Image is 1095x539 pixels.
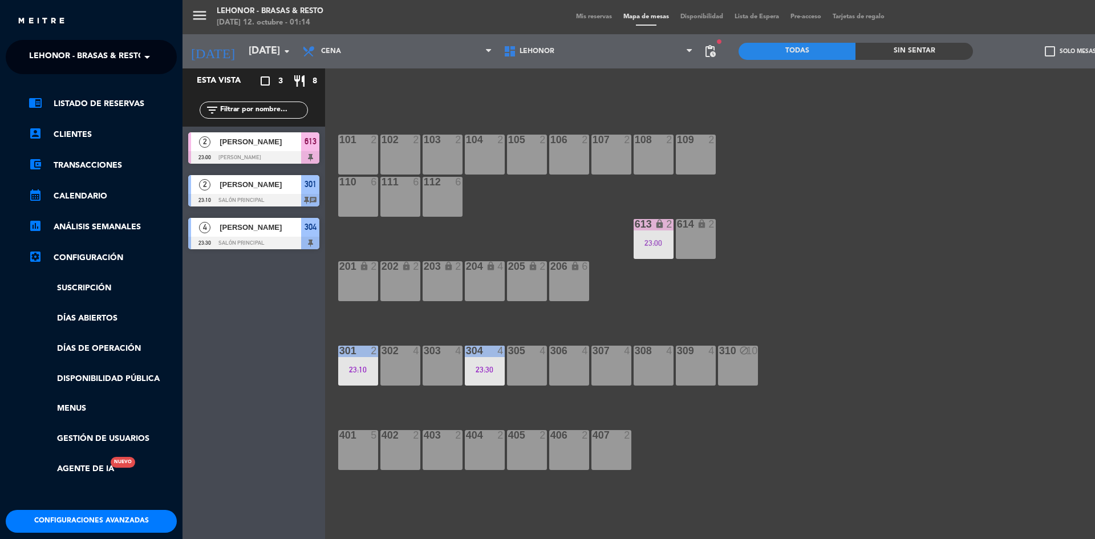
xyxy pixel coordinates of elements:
a: Agente de IANuevo [29,463,114,476]
i: crop_square [258,74,272,88]
a: assessmentANÁLISIS SEMANALES [29,220,177,234]
a: account_boxClientes [29,128,177,141]
span: 8 [313,75,317,88]
input: Filtrar por nombre... [219,104,307,116]
i: filter_list [205,103,219,117]
a: account_balance_walletTransacciones [29,159,177,172]
a: Menus [29,402,177,415]
a: Días abiertos [29,312,177,325]
span: 3 [278,75,283,88]
span: [PERSON_NAME] [220,221,301,233]
a: calendar_monthCalendario [29,189,177,203]
span: Lehonor - Brasas & Resto [29,45,145,69]
span: 301 [305,177,317,191]
span: 2 [199,136,210,148]
a: Suscripción [29,282,177,295]
div: Esta vista [188,74,265,88]
span: 4 [199,222,210,233]
span: [PERSON_NAME] [220,179,301,191]
i: calendar_month [29,188,42,202]
span: 613 [305,135,317,148]
a: Días de Operación [29,342,177,355]
img: MEITRE [17,17,66,26]
a: Gestión de usuarios [29,432,177,445]
a: chrome_reader_modeListado de Reservas [29,97,177,111]
i: settings_applications [29,250,42,264]
button: Configuraciones avanzadas [6,510,177,533]
span: 304 [305,220,317,234]
i: restaurant [293,74,306,88]
i: account_box [29,127,42,140]
i: assessment [29,219,42,233]
span: 2 [199,179,210,191]
a: Disponibilidad pública [29,372,177,386]
i: account_balance_wallet [29,157,42,171]
a: Configuración [29,251,177,265]
span: [PERSON_NAME] [220,136,301,148]
div: Nuevo [111,457,135,468]
i: chrome_reader_mode [29,96,42,110]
